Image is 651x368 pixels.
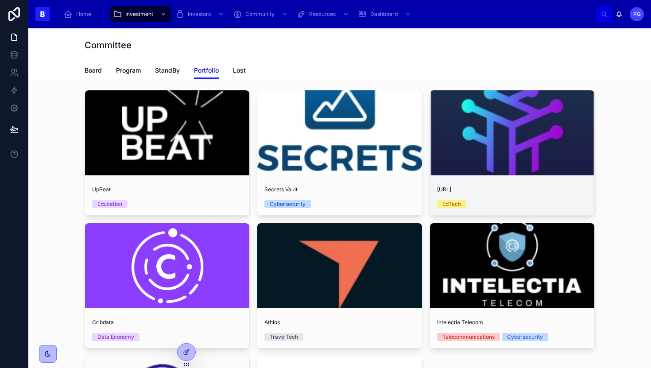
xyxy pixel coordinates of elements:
[35,7,50,21] img: App logo
[85,39,132,51] h1: Committee
[430,223,595,349] a: Intelectia TelecomTelecommunicationsCybersecurity
[194,62,219,79] a: Portfolio
[442,333,495,341] div: Telecommunications
[257,223,422,349] a: AthlosTravelTech
[257,90,422,175] div: image.png
[430,90,594,175] div: image.png
[85,90,249,175] div: image.png
[194,66,219,75] span: Portfolio
[430,90,595,216] a: [URL]EdTech
[633,11,641,18] span: PG
[309,11,336,18] span: Resources
[270,200,306,208] div: Cybersecurity
[85,90,250,216] a: UpBeatEducation
[270,333,298,341] div: TravelTech
[125,11,153,18] span: Investment
[294,6,353,22] a: Resources
[85,223,250,349] a: CribdataData Economy
[97,200,122,208] div: Education
[85,62,102,80] a: Board
[155,62,180,80] a: StandBy
[370,11,398,18] span: Dashboard
[233,66,246,75] span: Lost
[85,66,102,75] span: Board
[257,90,422,216] a: Secrets VaultCybersecurity
[430,223,594,308] div: image.png
[442,200,461,208] div: EdTech
[76,11,91,18] span: Home
[264,186,415,193] span: Secrets Vault
[188,11,211,18] span: Investors
[110,6,171,22] a: Investment
[507,333,543,341] div: Cybersecurity
[97,333,134,341] div: Data Economy
[155,66,180,75] span: StandBy
[116,62,141,80] a: Program
[257,223,422,308] div: image.png
[264,319,415,326] span: Athlos
[355,6,415,22] a: Dashboard
[437,319,587,326] span: Intelectia Telecom
[230,6,292,22] a: Community
[437,186,587,193] span: [URL]
[173,6,229,22] a: Investors
[116,66,141,75] span: Program
[61,6,97,22] a: Home
[85,223,249,308] div: Cribdata.jpg
[92,186,242,193] span: UpBeat
[92,319,242,326] span: Cribdata
[233,62,246,80] a: Lost
[57,4,596,24] div: scrollable content
[245,11,275,18] span: Community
